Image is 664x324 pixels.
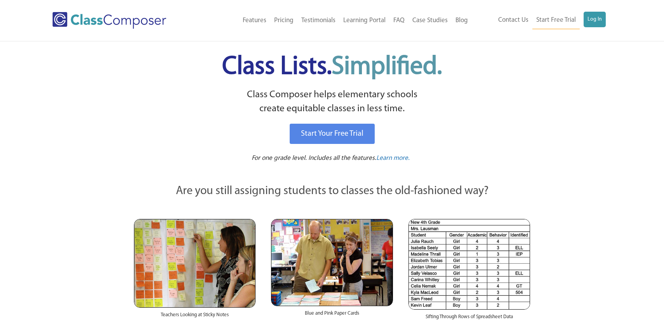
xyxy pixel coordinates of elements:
a: Testimonials [297,12,339,29]
a: Learning Portal [339,12,389,29]
p: Are you still assigning students to classes the old-fashioned way? [134,183,530,200]
a: Features [239,12,270,29]
p: Class Composer helps elementary schools create equitable classes in less time. [133,88,531,116]
img: Teachers Looking at Sticky Notes [134,219,256,308]
span: Learn more. [376,155,410,161]
span: Start Your Free Trial [301,130,363,138]
img: Class Composer [52,12,166,29]
a: Contact Us [494,12,532,29]
nav: Header Menu [198,12,472,29]
a: Start Free Trial [532,12,580,29]
span: Class Lists. [222,54,442,80]
a: Blog [452,12,472,29]
img: Spreadsheets [408,219,530,310]
a: FAQ [389,12,408,29]
a: Log In [584,12,606,27]
a: Pricing [270,12,297,29]
a: Start Your Free Trial [290,124,375,144]
img: Blue and Pink Paper Cards [271,219,393,306]
a: Learn more. [376,154,410,163]
span: For one grade level. Includes all the features. [252,155,376,161]
a: Case Studies [408,12,452,29]
span: Simplified. [332,54,442,80]
nav: Header Menu [472,12,606,29]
